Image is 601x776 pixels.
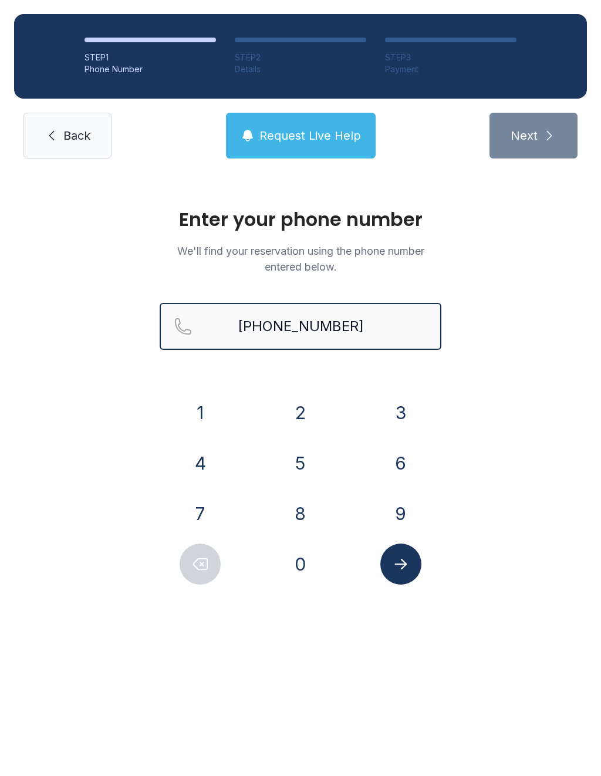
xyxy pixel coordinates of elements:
[280,392,321,433] button: 2
[380,443,421,484] button: 6
[85,52,216,63] div: STEP 1
[380,544,421,585] button: Submit lookup form
[180,392,221,433] button: 1
[385,52,516,63] div: STEP 3
[380,493,421,534] button: 9
[235,52,366,63] div: STEP 2
[180,493,221,534] button: 7
[280,544,321,585] button: 0
[385,63,516,75] div: Payment
[160,303,441,350] input: Reservation phone number
[511,127,538,144] span: Next
[380,392,421,433] button: 3
[259,127,361,144] span: Request Live Help
[235,63,366,75] div: Details
[160,243,441,275] p: We'll find your reservation using the phone number entered below.
[85,63,216,75] div: Phone Number
[280,443,321,484] button: 5
[280,493,321,534] button: 8
[180,443,221,484] button: 4
[180,544,221,585] button: Delete number
[160,210,441,229] h1: Enter your phone number
[63,127,90,144] span: Back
